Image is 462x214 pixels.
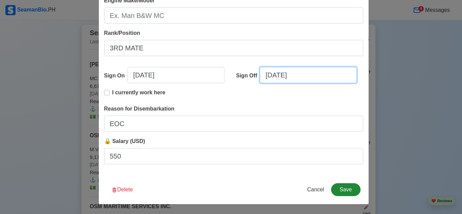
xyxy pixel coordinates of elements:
[104,7,363,24] input: Ex. Man B&W MC
[303,183,328,196] button: Cancel
[104,40,363,56] input: Ex: Third Officer or 3/OFF
[112,89,165,97] p: I currently work here
[331,183,360,196] button: Save
[104,138,145,144] span: 🔒 Salary (USD)
[104,30,140,36] span: Rank/Position
[307,187,324,192] span: Cancel
[104,116,363,132] input: Your reason for disembarkation...
[104,72,128,80] div: Sign On
[107,183,137,196] button: Delete
[104,148,363,164] input: ex. 2500
[104,106,175,112] span: Reason for Disembarkation
[236,72,260,80] div: Sign Off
